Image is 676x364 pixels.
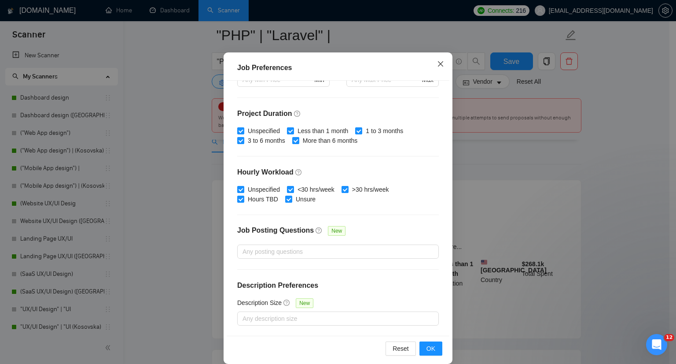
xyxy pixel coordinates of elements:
span: question-circle [294,110,301,117]
span: <30 hrs/week [294,185,338,194]
span: 3 to 6 months [244,136,289,145]
span: Unspecified [244,126,283,136]
span: More than 6 months [299,136,361,145]
span: 1 to 3 months [362,126,407,136]
h4: Project Duration [237,108,439,119]
span: Unsure [292,194,319,204]
span: Hours TBD [244,194,282,204]
span: OK [426,344,435,353]
h5: Description Size [237,298,282,308]
button: OK [419,342,442,356]
h4: Job Posting Questions [237,225,314,236]
span: New [328,226,345,236]
span: question-circle [295,169,302,176]
span: close [437,60,444,67]
div: Job Preferences [237,63,439,73]
span: question-circle [316,227,323,234]
span: >30 hrs/week [349,185,393,194]
span: question-circle [283,299,290,306]
button: Close [429,52,452,76]
h4: Description Preferences [237,280,439,291]
div: - [330,73,346,97]
iframe: Intercom live chat [646,334,667,355]
span: 12 [664,334,674,341]
span: Unspecified [244,185,283,194]
button: Reset [386,342,416,356]
span: Less than 1 month [294,126,352,136]
span: Reset [393,344,409,353]
h4: Hourly Workload [237,167,439,178]
span: New [296,298,313,308]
